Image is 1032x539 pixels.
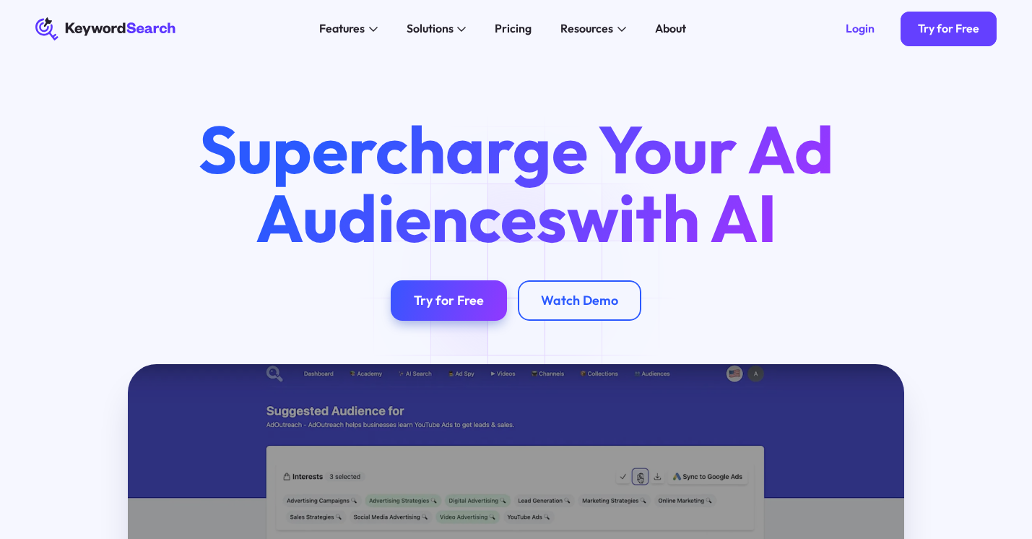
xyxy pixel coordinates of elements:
div: Resources [560,20,613,38]
a: Try for Free [391,280,507,321]
div: Watch Demo [541,293,618,309]
div: Try for Free [414,293,484,309]
div: Login [846,22,875,36]
div: About [655,20,686,38]
h1: Supercharge Your Ad Audiences [170,115,861,251]
a: Pricing [486,17,540,40]
div: Solutions [407,20,454,38]
a: Try for Free [901,12,997,46]
span: with AI [567,176,777,259]
div: Try for Free [918,22,979,36]
a: Login [828,12,892,46]
a: About [646,17,695,40]
div: Pricing [495,20,532,38]
div: Features [319,20,365,38]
